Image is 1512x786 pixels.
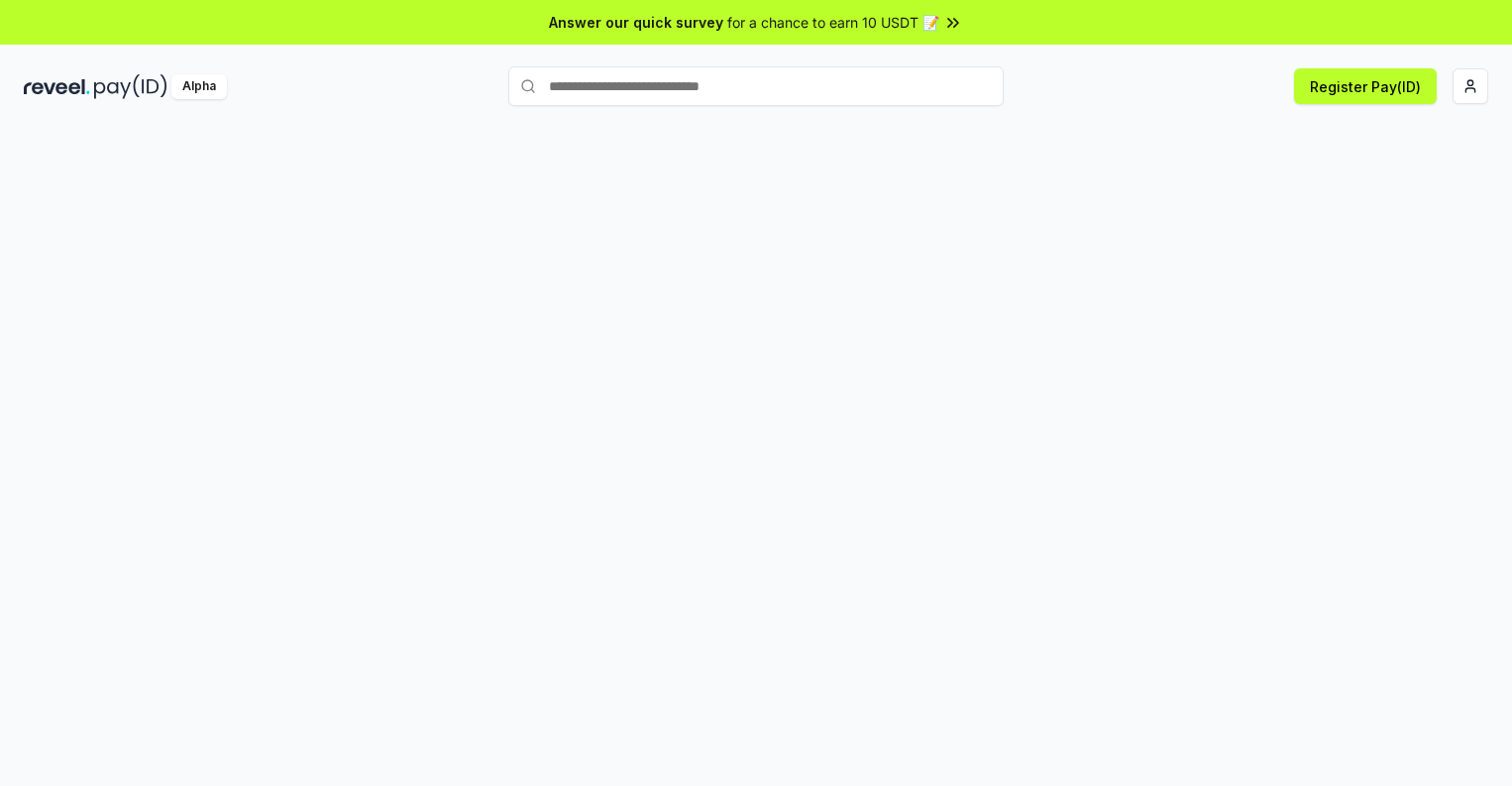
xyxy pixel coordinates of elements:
div: Alpha [171,74,227,99]
span: Answer our quick survey [549,12,723,33]
span: for a chance to earn 10 USDT 📝 [727,12,939,33]
img: pay_id [94,74,167,99]
button: Register Pay(ID) [1294,68,1437,104]
img: reveel_dark [24,74,90,99]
